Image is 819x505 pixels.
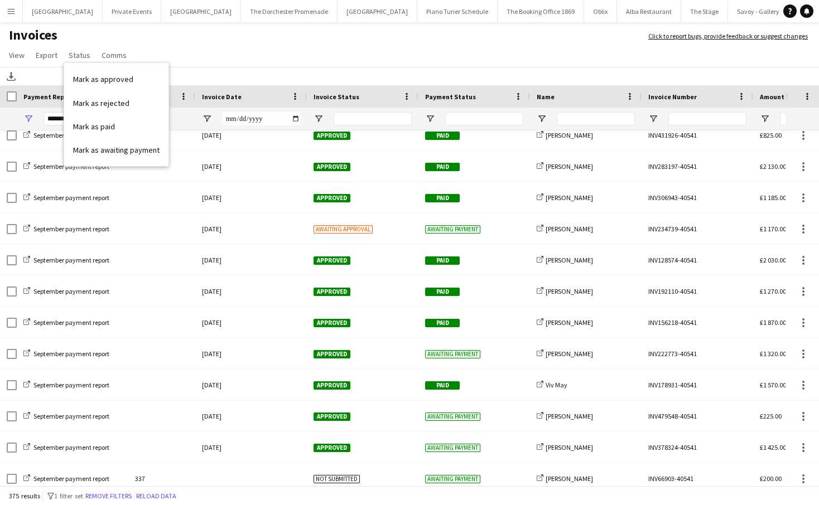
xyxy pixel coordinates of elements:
[36,50,57,60] span: Export
[64,67,168,91] a: Mark as approved
[314,93,359,101] span: Invoice Status
[33,412,109,420] span: September payment report
[546,318,593,327] span: [PERSON_NAME]
[642,307,753,338] div: INV156218-40541
[103,1,161,22] button: Private Events
[161,1,241,22] button: [GEOGRAPHIC_DATA]
[222,112,300,125] input: Invoice Date Filter Input
[23,349,109,358] a: September payment report
[557,112,635,125] input: Name Filter Input
[33,225,109,233] span: September payment report
[23,256,109,264] a: September payment report
[23,381,109,389] a: September payment report
[760,114,770,124] button: Open Filter Menu
[73,122,115,132] span: Mark as paid
[760,256,786,264] span: £2 030.00
[314,475,360,483] span: Not submitted
[546,225,593,233] span: [PERSON_NAME]
[64,115,168,138] a: Mark as paid
[417,1,498,22] button: Piano Tuner Schedule
[195,276,307,307] div: [DATE]
[23,318,109,327] a: September payment report
[102,50,127,60] span: Comms
[23,474,109,483] a: September payment report
[54,492,83,500] span: 1 filter set
[760,349,786,358] span: £1 320.00
[642,151,753,182] div: INV283197-40541
[760,131,782,139] span: £825.00
[33,318,109,327] span: September payment report
[195,432,307,463] div: [DATE]
[334,112,412,125] input: Invoice Status Filter Input
[425,412,480,421] span: Awaiting payment
[425,444,480,452] span: Awaiting payment
[64,91,168,115] a: Mark as rejected
[546,256,593,264] span: [PERSON_NAME]
[314,444,350,452] span: Approved
[23,93,74,101] span: Payment Report
[642,338,753,369] div: INV222773-40541
[760,412,782,420] span: £225.00
[33,349,109,358] span: September payment report
[314,132,350,140] span: Approved
[31,48,62,62] a: Export
[314,319,350,327] span: Approved
[195,370,307,400] div: [DATE]
[546,349,593,358] span: [PERSON_NAME]
[23,193,109,202] a: September payment report
[648,93,697,101] span: Invoice Number
[760,443,786,451] span: £1 425.00
[546,443,593,451] span: [PERSON_NAME]
[314,163,350,171] span: Approved
[425,475,480,483] span: Awaiting payment
[642,245,753,275] div: INV128574-40541
[23,162,109,171] a: September payment report
[642,370,753,400] div: INV178931-40541
[425,381,460,390] span: Paid
[546,162,593,171] span: [PERSON_NAME]
[642,120,753,150] div: INV431926-40541
[546,474,593,483] span: [PERSON_NAME]
[195,213,307,244] div: [DATE]
[314,114,324,124] button: Open Filter Menu
[195,151,307,182] div: [DATE]
[64,48,95,62] a: Status
[23,443,109,451] a: September payment report
[195,338,307,369] div: [DATE]
[33,474,109,483] span: September payment report
[642,463,753,494] div: INV66903-40541
[195,182,307,213] div: [DATE]
[617,1,681,22] button: Alba Restaurant
[202,114,212,124] button: Open Filter Menu
[642,182,753,213] div: INV306943-40541
[425,319,460,327] span: Paid
[33,381,109,389] span: September payment report
[425,225,480,234] span: Awaiting payment
[584,1,617,22] button: Oblix
[760,225,786,233] span: £1 170.00
[425,288,460,296] span: Paid
[642,276,753,307] div: INV192110-40541
[73,98,129,108] span: Mark as rejected
[498,1,584,22] button: The Booking Office 1869
[642,213,753,244] div: INV234739-40541
[4,70,18,83] app-action-btn: Download
[760,162,786,171] span: £2 130.00
[546,131,593,139] span: [PERSON_NAME]
[760,193,786,202] span: £1 185.00
[314,381,350,390] span: Approved
[546,381,567,389] span: Viv May
[202,93,242,101] span: Invoice Date
[9,50,25,60] span: View
[83,490,134,502] button: Remove filters
[195,401,307,431] div: [DATE]
[23,412,109,420] a: September payment report
[425,114,435,124] button: Open Filter Menu
[314,412,350,421] span: Approved
[425,163,460,171] span: Paid
[23,225,109,233] a: September payment report
[241,1,338,22] button: The Dorchester Promenade
[33,287,109,295] span: September payment report
[4,48,29,62] a: View
[642,401,753,431] div: INV479548-40541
